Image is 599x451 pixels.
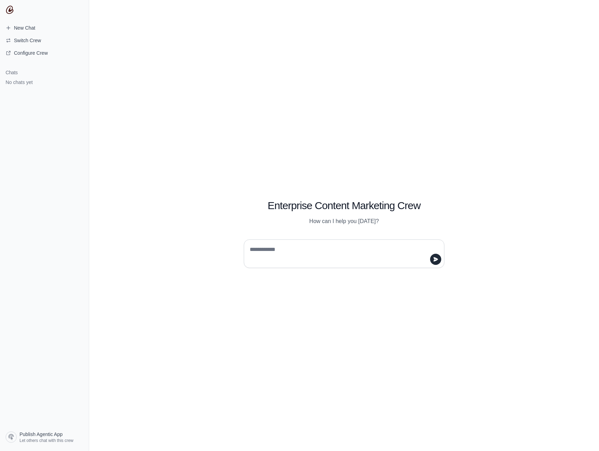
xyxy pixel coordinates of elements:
[20,438,73,443] span: Let others chat with this crew
[14,24,35,31] span: New Chat
[14,37,41,44] span: Switch Crew
[3,429,86,445] a: Publish Agentic App Let others chat with this crew
[3,22,86,33] a: New Chat
[20,431,63,438] span: Publish Agentic App
[3,47,86,59] a: Configure Crew
[3,35,86,46] button: Switch Crew
[244,217,444,225] p: How can I help you [DATE]?
[6,6,14,14] img: CrewAI Logo
[244,199,444,212] h1: Enterprise Content Marketing Crew
[14,49,48,56] span: Configure Crew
